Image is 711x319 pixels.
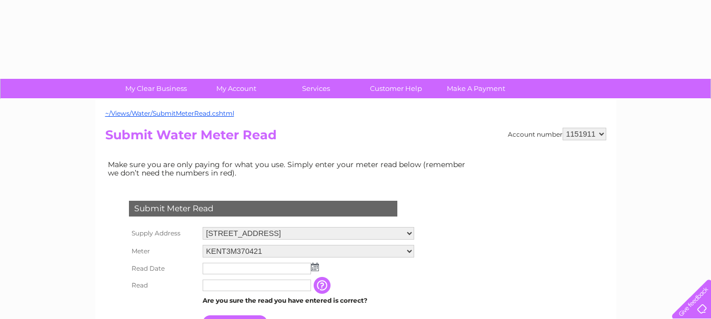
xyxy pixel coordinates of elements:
th: Supply Address [126,224,200,242]
a: Customer Help [353,79,439,98]
th: Read Date [126,260,200,277]
img: ... [311,263,319,271]
a: ~/Views/Water/SubmitMeterRead.cshtml [105,109,234,117]
a: Make A Payment [433,79,519,98]
input: Information [314,277,333,294]
td: Make sure you are only paying for what you use. Simply enter your meter read below (remember we d... [105,158,474,180]
th: Read [126,277,200,294]
td: Are you sure the read you have entered is correct? [200,294,417,307]
div: Submit Meter Read [129,201,397,217]
h2: Submit Water Meter Read [105,128,606,148]
div: Account number [508,128,606,140]
a: My Account [193,79,279,98]
a: Services [273,79,359,98]
th: Meter [126,242,200,260]
a: My Clear Business [113,79,199,98]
